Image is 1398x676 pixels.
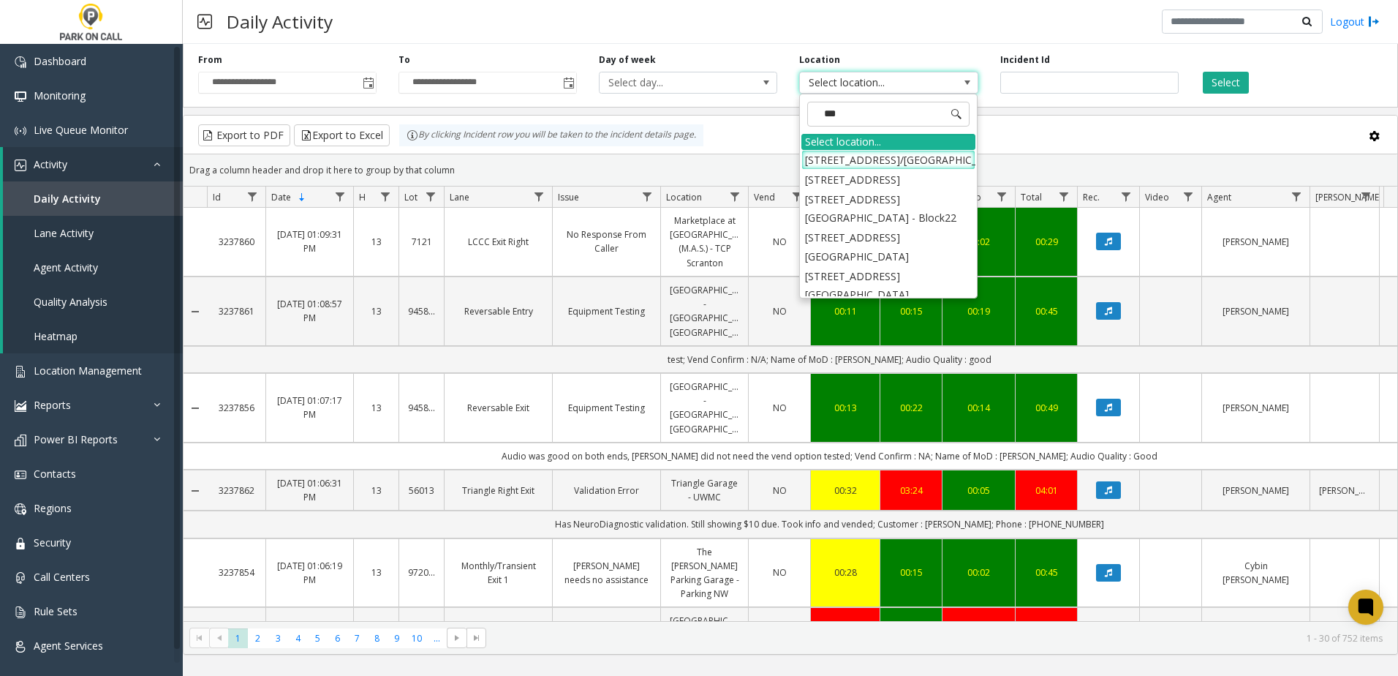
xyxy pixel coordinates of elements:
span: Location [666,191,702,203]
span: Security [34,536,71,549]
a: 04:01 [1024,484,1068,497]
a: 00:14 [951,401,1006,415]
img: 'icon' [15,366,26,378]
a: No Response From Caller [562,228,651,255]
a: Collapse Details [184,402,207,414]
a: Video Filter Menu [1179,187,1198,206]
a: Reversable Exit [453,401,543,415]
a: Collapse Details [184,485,207,497]
span: Page 2 [248,628,268,648]
a: 00:11 [820,304,871,318]
span: Total [1021,191,1042,203]
button: Select [1203,72,1249,94]
span: Page 8 [367,628,387,648]
span: Agent [1207,191,1231,203]
span: Lane Activity [34,226,94,240]
a: 00:28 [820,566,871,579]
button: Export to PDF [198,124,290,146]
a: Triangle Garage - UWMC [670,476,739,504]
span: Call Centers [34,570,90,584]
a: [DATE] 01:09:31 PM [275,228,344,255]
span: Activity [34,157,67,171]
span: Heatmap [34,329,78,343]
span: Reports [34,398,71,412]
a: 00:45 [1024,304,1068,318]
li: [STREET_ADDRESS][GEOGRAPHIC_DATA][PERSON_NAME] [801,266,975,323]
div: 00:15 [889,566,933,579]
img: 'icon' [15,606,26,618]
span: NO [773,484,787,497]
span: Page 7 [347,628,367,648]
a: [DATE] 01:07:17 PM [275,394,344,421]
div: 00:05 [951,484,1006,497]
span: Location Management [34,364,142,378]
a: Vend Filter Menu [787,187,807,206]
kendo-pager-info: 1 - 30 of 752 items [495,632,1383,645]
div: 00:29 [1024,235,1068,249]
a: [GEOGRAPHIC_DATA] - [GEOGRAPHIC_DATA] [GEOGRAPHIC_DATA] [670,380,739,436]
a: 03:24 [889,484,933,497]
a: 13 [363,235,390,249]
a: 00:19 [951,304,1006,318]
span: Issue [558,191,579,203]
span: NO [773,566,787,579]
img: infoIcon.svg [407,129,418,141]
li: [STREET_ADDRESS][GEOGRAPHIC_DATA] - Block22 [801,189,975,228]
a: 3237861 [216,304,257,318]
label: Location [799,53,840,67]
span: Page 5 [308,628,328,648]
div: By clicking Incident row you will be taken to the incident details page. [399,124,703,146]
span: Select location... [800,72,942,93]
a: Equipment Testing [562,401,651,415]
span: Page 1 [228,628,248,648]
img: 'icon' [15,91,26,102]
span: Agent Services [34,639,103,653]
img: 'icon' [15,538,26,549]
span: Toggle popup [560,72,576,93]
a: Location Filter Menu [725,187,745,206]
a: Logout [1330,14,1380,29]
span: Date [271,191,291,203]
span: Go to the last page [471,632,483,644]
span: Go to the next page [447,628,466,648]
span: NO [773,305,787,318]
a: [PERSON_NAME] [1211,235,1301,249]
img: 'icon' [15,159,26,171]
span: Select day... [600,72,741,93]
label: To [398,53,410,67]
a: [PERSON_NAME] [1319,484,1370,497]
a: Monthly/Transient Exit 1 [453,559,543,587]
a: [DATE] 01:08:57 PM [275,297,344,325]
a: 3237862 [216,484,257,497]
span: Page 10 [407,628,427,648]
span: Lane [450,191,469,203]
a: [DATE] 01:06:31 PM [275,476,344,504]
label: Incident Id [1000,53,1050,67]
a: NO [757,304,801,318]
a: NO [757,566,801,579]
a: NO [757,484,801,497]
span: Video [1145,191,1169,203]
span: Agent Activity [34,260,98,274]
span: NO [773,402,787,414]
img: 'icon' [15,469,26,481]
a: 972010 [408,566,435,579]
span: Toggle popup [360,72,376,93]
a: Marketplace at [GEOGRAPHIC_DATA] (M.A.S.) - TCP Scranton [670,214,739,270]
a: Heatmap [3,319,183,353]
span: Dashboard [34,54,86,68]
a: 13 [363,304,390,318]
div: Select location... [801,134,975,150]
span: [PERSON_NAME] [1315,191,1382,203]
a: 00:13 [820,401,871,415]
span: Contacts [34,467,76,481]
span: Rec. [1083,191,1100,203]
div: 00:22 [889,401,933,415]
a: Quality Analysis [3,285,183,319]
a: Daily Activity [3,181,183,216]
div: 00:32 [820,484,871,497]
